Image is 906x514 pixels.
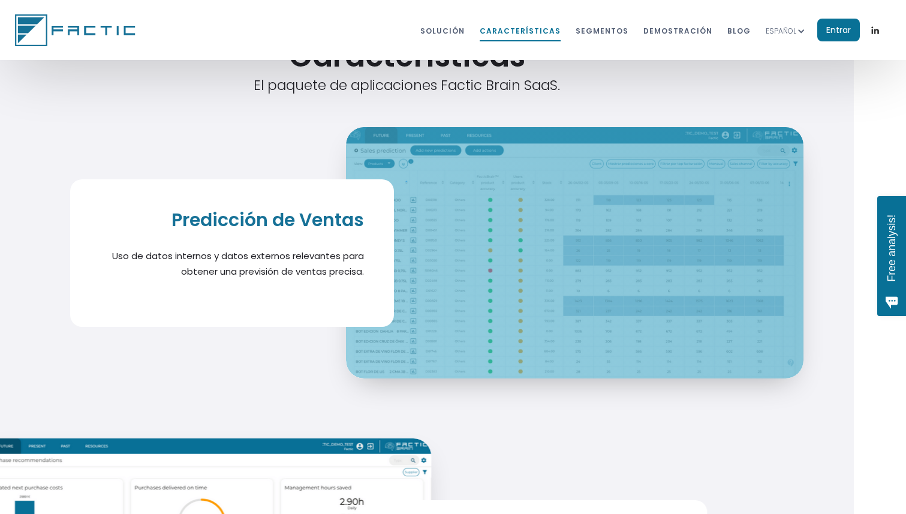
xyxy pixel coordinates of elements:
a: open lightbox [346,127,804,378]
div: ESPAÑOL [766,25,796,37]
a: Solución [420,19,465,41]
p: Uso de datos internos y datos externos relevantes para obtener una previsión de ventas precisa. [85,248,364,279]
a: segmentos [576,19,628,41]
a: características [480,19,561,41]
h2: Predicción de Ventas [85,209,364,231]
a: dEMOstración [643,19,712,41]
a: Entrar [817,19,860,41]
div: ESPAÑOL [766,11,817,49]
a: BLOG [727,19,751,41]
